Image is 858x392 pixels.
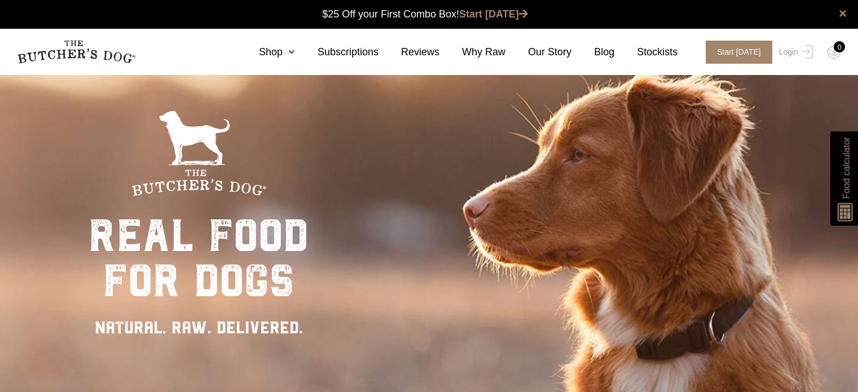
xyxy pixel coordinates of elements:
[571,45,614,60] a: Blog
[236,45,295,60] a: Shop
[89,213,309,303] div: real food for dogs
[827,45,841,60] img: TBD_Cart-Empty.png
[439,45,505,60] a: Why Raw
[89,315,309,340] div: NATURAL. RAW. DELIVERED.
[379,45,439,60] a: Reviews
[694,41,776,64] a: Start [DATE]
[614,45,677,60] a: Stockists
[505,45,571,60] a: Our Story
[459,8,528,20] a: Start [DATE]
[839,7,847,20] a: close
[706,41,772,64] span: Start [DATE]
[839,137,853,199] span: Food calculator
[776,41,813,64] a: Login
[295,45,379,60] a: Subscriptions
[834,41,845,52] div: 0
